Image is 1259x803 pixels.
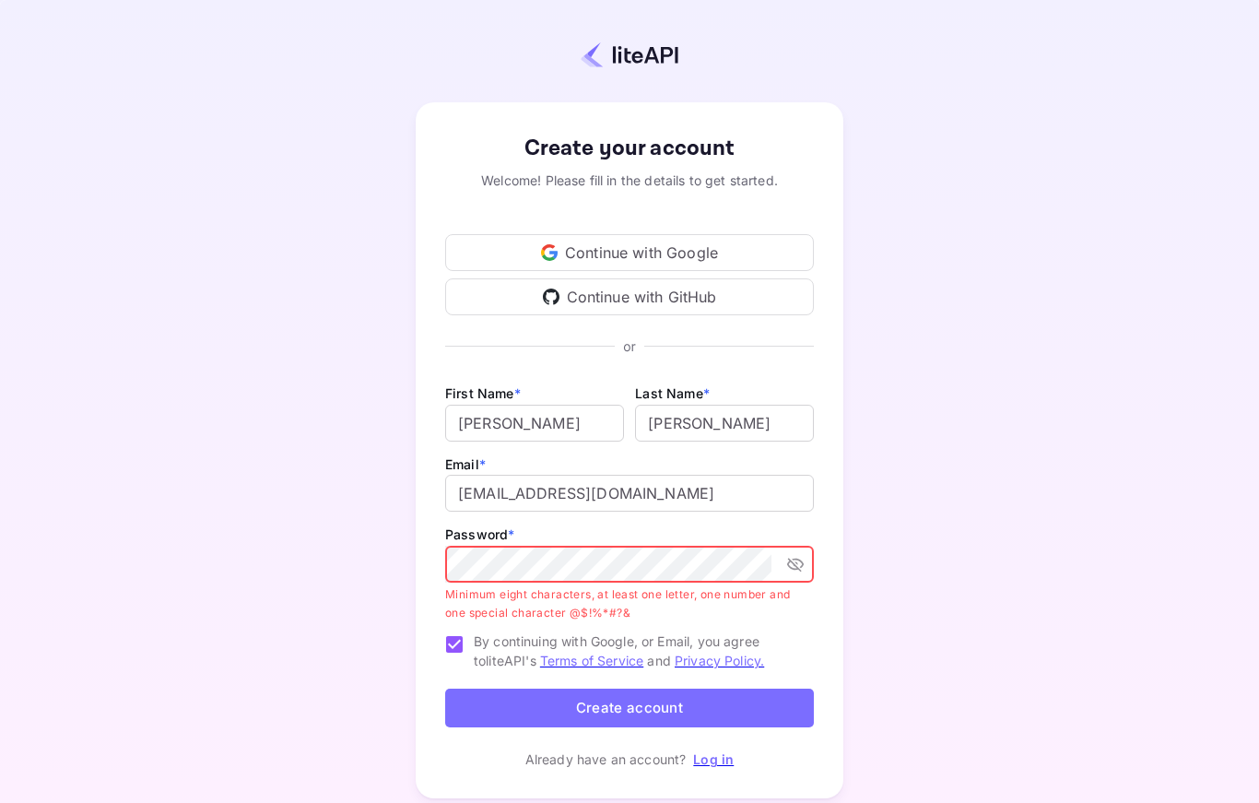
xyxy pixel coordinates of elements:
input: John [445,405,624,442]
a: Log in [693,751,734,767]
div: Welcome! Please fill in the details to get started. [445,171,814,190]
p: Already have an account? [525,750,687,769]
a: Terms of Service [540,653,643,668]
span: By continuing with Google, or Email, you agree to liteAPI's and [474,632,799,670]
button: toggle password visibility [779,548,812,581]
input: Doe [635,405,814,442]
label: First Name [445,385,521,401]
label: Password [445,526,514,542]
label: Last Name [635,385,710,401]
a: Privacy Policy. [675,653,764,668]
input: johndoe@gmail.com [445,475,814,512]
div: Create your account [445,132,814,165]
img: liteapi [581,41,678,68]
button: Create account [445,689,814,728]
label: Email [445,456,486,472]
div: Continue with GitHub [445,278,814,315]
div: Continue with Google [445,234,814,271]
p: Minimum eight characters, at least one letter, one number and one special character @$!%*#?& [445,585,801,622]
